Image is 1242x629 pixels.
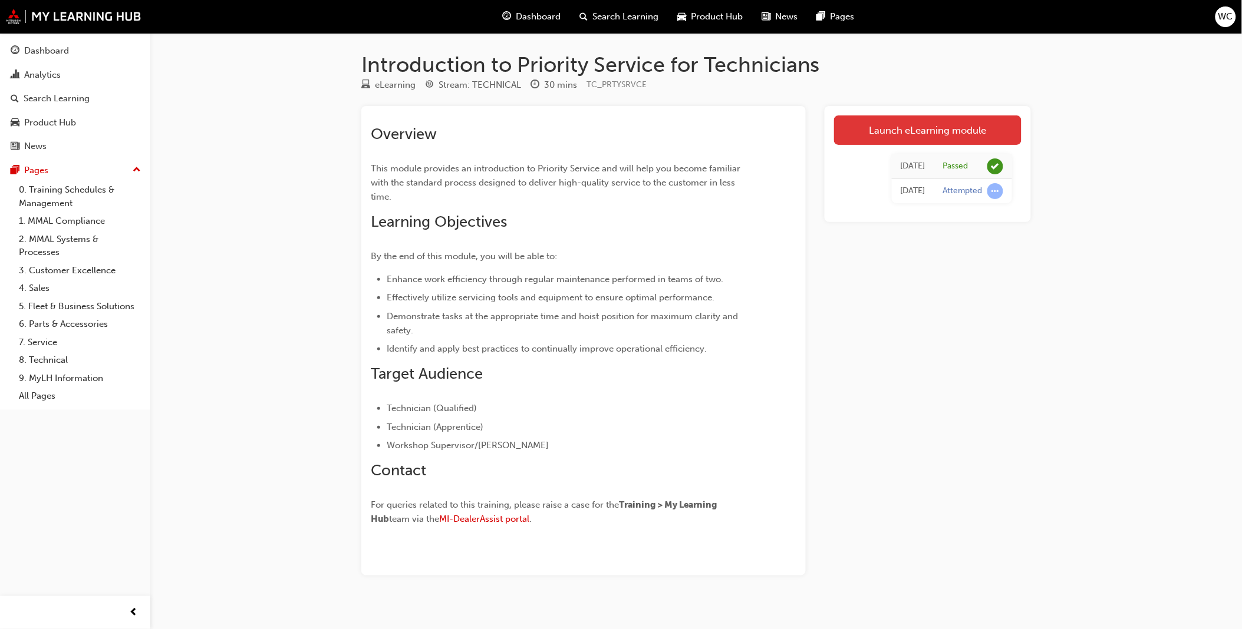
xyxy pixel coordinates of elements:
span: Enhance work efficiency through regular maintenance performed in teams of two. [387,274,723,284]
a: Analytics [5,64,146,86]
span: For queries related to this training, please raise a case for the [371,499,619,510]
span: Identify and apply best practices to continually improve operational efficiency. [387,343,707,354]
a: Search Learning [5,88,146,110]
a: news-iconNews [753,5,808,29]
a: News [5,135,146,157]
span: guage-icon [503,9,512,24]
a: car-iconProduct Hub [668,5,753,29]
div: eLearning [375,78,416,92]
a: Launch eLearning module [834,115,1022,145]
span: Effectively utilize servicing tools and equipment to ensure optimal performance. [387,292,714,303]
div: Search Learning [24,92,90,105]
span: search-icon [11,94,19,104]
a: pages-iconPages [808,5,864,29]
span: team via the [389,514,439,524]
span: Dashboard [516,10,561,24]
span: pages-icon [817,9,826,24]
button: DashboardAnalyticsSearch LearningProduct HubNews [5,38,146,160]
h1: Introduction to Priority Service for Technicians [361,52,1031,78]
span: guage-icon [11,46,19,57]
button: Pages [5,160,146,181]
span: Technician (Apprentice) [387,422,483,432]
a: All Pages [14,387,146,405]
span: chart-icon [11,70,19,81]
span: Workshop Supervisor/[PERSON_NAME] [387,440,549,451]
a: 8. Technical [14,351,146,369]
span: learningRecordVerb_ATTEMPT-icon [987,183,1003,199]
span: Overview [371,125,437,143]
span: Product Hub [691,10,743,24]
span: Learning resource code [587,80,647,90]
span: Search Learning [593,10,659,24]
div: Dashboard [24,44,69,58]
span: clock-icon [531,80,539,91]
div: Tue Jul 08 2025 10:12:50 GMT+1000 (Australian Eastern Standard Time) [901,184,925,198]
a: 2. MMAL Systems & Processes [14,230,146,261]
div: Type [361,78,416,92]
div: Analytics [24,68,61,82]
a: Product Hub [5,112,146,134]
a: 7. Service [14,333,146,352]
a: Dashboard [5,40,146,62]
span: . [529,514,532,524]
span: car-icon [678,9,687,24]
a: 9. MyLH Information [14,369,146,388]
span: This module provides an introduction to Priority Service and will help you become familiar with t... [371,163,743,202]
span: Learning Objectives [371,213,507,231]
span: WC [1218,10,1233,24]
span: pages-icon [11,165,19,176]
span: learningRecordVerb_PASS-icon [987,158,1003,174]
span: Pages [831,10,855,24]
a: 5. Fleet & Business Solutions [14,297,146,316]
span: news-icon [11,141,19,152]
span: learningResourceType_ELEARNING-icon [361,80,370,91]
a: search-iconSearch Learning [571,5,668,29]
div: Pages [24,164,48,177]
div: Passed [943,161,968,172]
div: Attempted [943,186,983,197]
span: news-icon [762,9,771,24]
span: target-icon [425,80,434,91]
div: Stream [425,78,521,92]
span: car-icon [11,118,19,128]
span: News [776,10,798,24]
div: Product Hub [24,116,76,130]
button: WC [1215,6,1236,27]
div: 30 mins [544,78,577,92]
a: 3. Customer Excellence [14,261,146,280]
a: 6. Parts & Accessories [14,315,146,333]
span: Contact [371,461,426,479]
span: prev-icon [130,605,139,620]
a: 0. Training Schedules & Management [14,181,146,212]
div: Duration [531,78,577,92]
a: 1. MMAL Compliance [14,212,146,230]
img: mmal [6,9,141,24]
span: Technician (Qualified) [387,403,477,413]
span: search-icon [580,9,588,24]
span: up-icon [133,163,141,178]
a: 4. Sales [14,279,146,297]
div: Stream: TECHNICAL [439,78,521,92]
span: By the end of this module, you will be able to: [371,251,557,261]
span: Target Audience [371,365,483,383]
a: guage-iconDashboard [493,5,571,29]
span: Demonstrate tasks at the appropriate time and hoist position for maximum clarity and safety. [387,311,740,336]
div: Tue Jul 08 2025 10:53:00 GMT+1000 (Australian Eastern Standard Time) [901,160,925,173]
a: MI-DealerAssist portal [439,514,529,524]
div: News [24,140,47,153]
